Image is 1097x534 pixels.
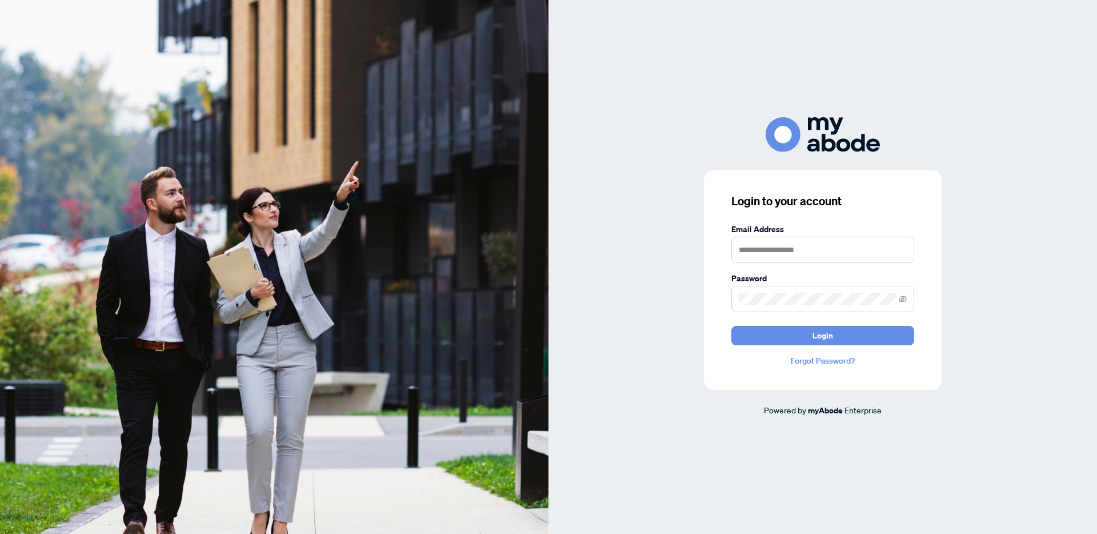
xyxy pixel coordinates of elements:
label: Password [731,272,914,285]
span: eye-invisible [899,295,907,303]
label: Email Address [731,223,914,236]
span: Powered by [764,405,806,415]
span: Login [812,326,833,345]
a: Forgot Password? [731,354,914,367]
a: myAbode [808,404,843,417]
h3: Login to your account [731,193,914,209]
button: Login [731,326,914,345]
img: ma-logo [766,117,880,152]
span: Enterprise [844,405,882,415]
